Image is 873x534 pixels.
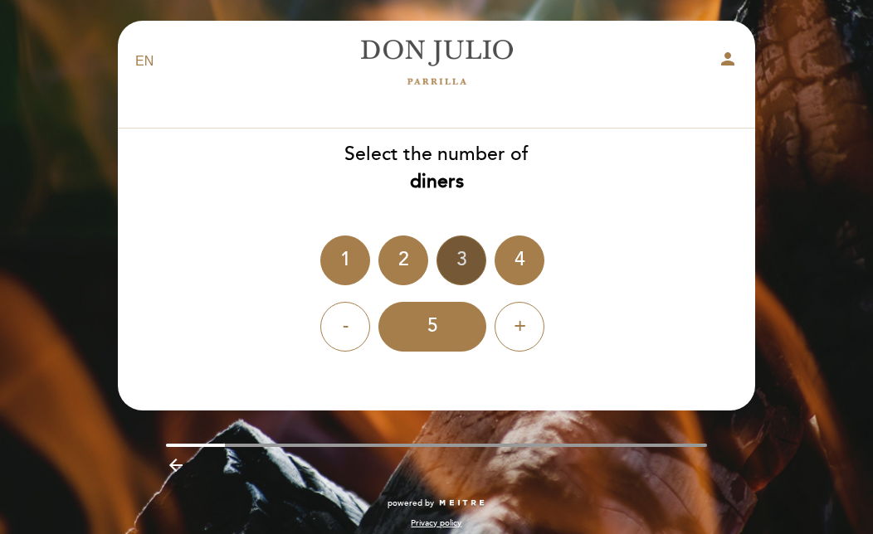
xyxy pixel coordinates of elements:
[495,235,544,285] div: 4
[388,498,434,509] span: powered by
[411,517,461,529] a: Privacy policy
[436,235,486,285] div: 3
[166,455,186,475] i: arrow_backward
[333,39,540,85] a: [PERSON_NAME]
[718,49,738,75] button: person
[320,235,370,285] div: 1
[438,499,485,507] img: MEITRE
[388,498,485,509] a: powered by
[378,302,486,352] div: 5
[410,170,464,193] b: diners
[495,302,544,352] div: +
[117,141,756,196] div: Select the number of
[378,235,428,285] div: 2
[320,302,370,352] div: -
[718,49,738,69] i: person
